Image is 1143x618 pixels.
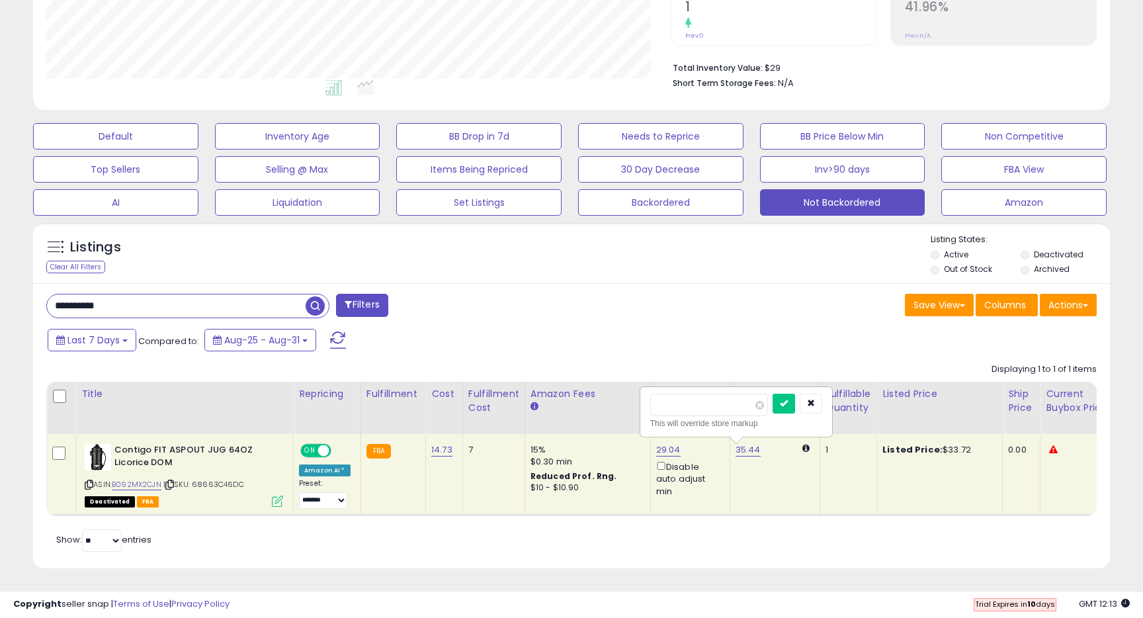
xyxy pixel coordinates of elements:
[46,261,105,273] div: Clear All Filters
[1008,444,1030,456] div: 0.00
[81,387,288,401] div: Title
[1034,263,1070,275] label: Archived
[760,123,925,150] button: BB Price Below Min
[33,156,198,183] button: Top Sellers
[13,597,62,610] strong: Copyright
[431,387,457,401] div: Cost
[650,417,822,430] div: This will override store markup
[468,387,519,415] div: Fulfillment Cost
[215,156,380,183] button: Selling @ Max
[976,294,1038,316] button: Columns
[578,189,743,216] button: Backordered
[941,156,1107,183] button: FBA View
[905,294,974,316] button: Save View
[685,32,704,40] small: Prev: 0
[33,123,198,150] button: Default
[112,479,161,490] a: B092MX2CJN
[299,464,351,476] div: Amazon AI *
[905,32,931,40] small: Prev: N/A
[941,189,1107,216] button: Amazon
[468,444,515,456] div: 7
[33,189,198,216] button: AI
[673,62,763,73] b: Total Inventory Value:
[673,59,1087,75] li: $29
[530,456,640,468] div: $0.30 min
[992,363,1097,376] div: Displaying 1 to 1 of 1 items
[944,263,992,275] label: Out of Stock
[396,123,562,150] button: BB Drop in 7d
[366,387,420,401] div: Fulfillment
[329,445,351,457] span: OFF
[67,333,120,347] span: Last 7 Days
[366,444,391,459] small: FBA
[944,249,968,260] label: Active
[396,156,562,183] button: Items Being Repriced
[1008,387,1035,415] div: Ship Price
[931,234,1109,246] p: Listing States:
[163,479,244,490] span: | SKU: 68663C46DC
[204,329,316,351] button: Aug-25 - Aug-31
[48,329,136,351] button: Last 7 Days
[825,444,867,456] div: 1
[336,294,388,317] button: Filters
[760,189,925,216] button: Not Backordered
[70,238,121,257] h5: Listings
[171,597,230,610] a: Privacy Policy
[578,156,743,183] button: 30 Day Decrease
[431,443,452,457] a: 14.73
[1079,597,1130,610] span: 2025-09-8 12:13 GMT
[138,335,199,347] span: Compared to:
[137,496,159,508] span: FBA
[882,443,943,456] b: Listed Price:
[578,123,743,150] button: Needs to Reprice
[215,189,380,216] button: Liquidation
[984,298,1026,312] span: Columns
[760,156,925,183] button: Inv>90 days
[882,444,992,456] div: $33.72
[530,444,640,456] div: 15%
[530,482,640,494] div: $10 - $10.90
[1046,387,1114,415] div: Current Buybox Price
[778,77,794,89] span: N/A
[530,387,645,401] div: Amazon Fees
[1027,599,1036,609] b: 10
[530,470,617,482] b: Reduced Prof. Rng.
[941,123,1107,150] button: Non Competitive
[85,444,283,506] div: ASIN:
[975,599,1055,609] span: Trial Expires in days
[85,496,135,508] span: All listings that are unavailable for purchase on Amazon for any reason other than out-of-stock
[1034,249,1083,260] label: Deactivated
[114,444,275,472] b: Contigo FIT ASPOUT JUG 64OZ Licorice DOM
[299,479,351,509] div: Preset:
[56,533,151,546] span: Show: entries
[299,387,355,401] div: Repricing
[113,597,169,610] a: Terms of Use
[215,123,380,150] button: Inventory Age
[302,445,318,457] span: ON
[825,387,871,415] div: Fulfillable Quantity
[882,387,997,401] div: Listed Price
[85,444,111,470] img: 31KSSQhvSzS._SL40_.jpg
[530,401,538,413] small: Amazon Fees.
[396,189,562,216] button: Set Listings
[656,459,720,498] div: Disable auto adjust min
[736,443,761,457] a: 35.44
[224,333,300,347] span: Aug-25 - Aug-31
[656,443,681,457] a: 29.04
[1040,294,1097,316] button: Actions
[673,77,776,89] b: Short Term Storage Fees:
[13,598,230,611] div: seller snap | |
